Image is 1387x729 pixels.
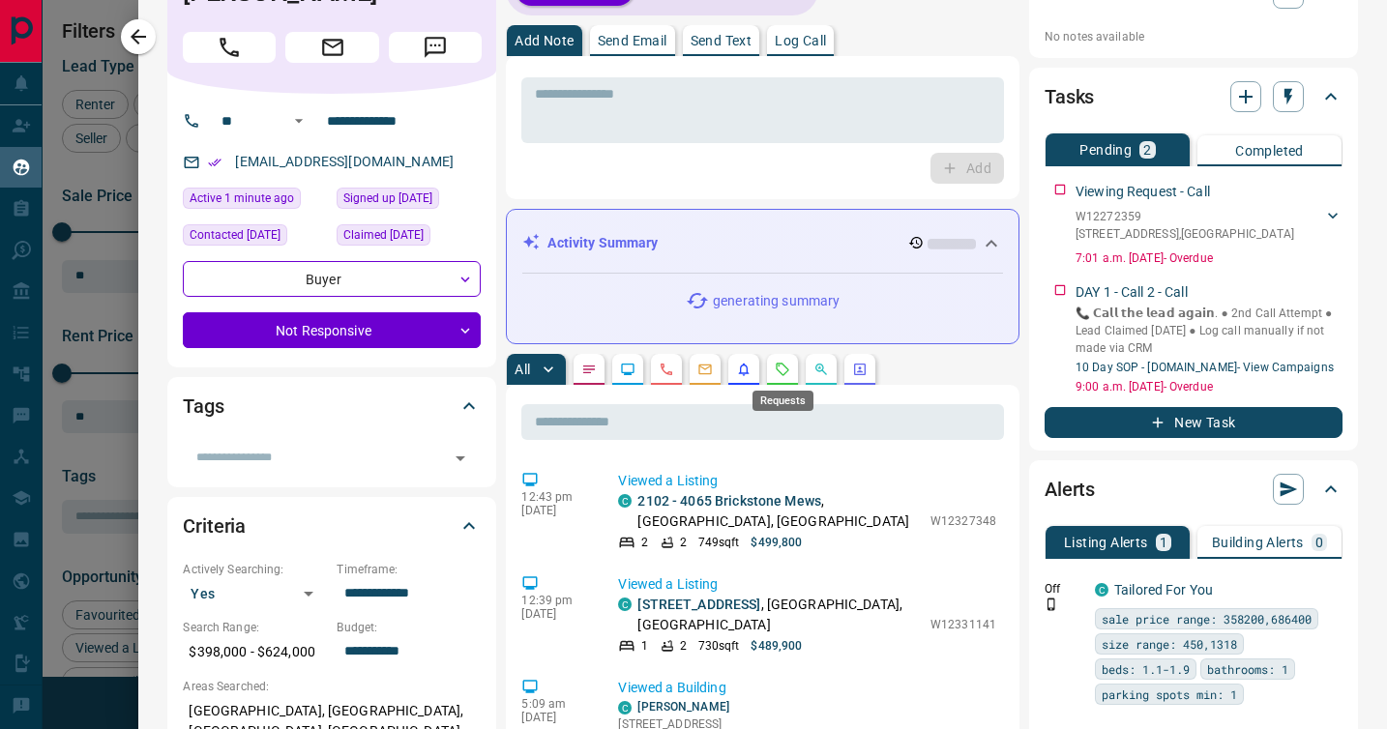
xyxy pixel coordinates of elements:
svg: Listing Alerts [736,362,752,377]
p: Viewed a Building [618,678,996,698]
p: [DATE] [521,711,589,724]
a: [PERSON_NAME] [637,700,728,714]
p: , [GEOGRAPHIC_DATA], [GEOGRAPHIC_DATA] [637,491,921,532]
span: sale price range: 358200,686400 [1102,609,1312,628]
span: bathrooms: 1 [1207,659,1288,679]
h2: Alerts [1045,474,1095,505]
span: Message [389,32,482,63]
h2: Tags [183,391,223,422]
span: beds: 1.1-1.9 [1102,659,1190,679]
p: W12331141 [930,616,996,633]
p: 2 [680,534,687,551]
p: 📞 𝗖𝗮𝗹𝗹 𝘁𝗵𝗲 𝗹𝗲𝗮𝗱 𝗮𝗴𝗮𝗶𝗻. ● 2nd Call Attempt ● Lead Claimed [DATE] ‎● Log call manually if not made ... [1076,305,1343,357]
p: Viewed a Listing [618,471,996,491]
p: 5:09 am [521,697,589,711]
p: Off [1045,580,1083,598]
p: 7:01 a.m. [DATE] - Overdue [1076,249,1343,267]
svg: Push Notification Only [1045,598,1058,611]
p: Send Email [598,34,667,47]
p: generating summary [713,291,840,311]
p: Completed [1235,144,1304,158]
p: Log Call [775,34,826,47]
p: All [515,363,530,376]
div: Buyer [183,261,481,297]
span: Active 1 minute ago [190,189,294,208]
p: W12272359 [1076,208,1294,225]
div: Yes [183,578,327,609]
div: Thu Aug 14 2025 [337,224,481,251]
p: 12:43 pm [521,490,589,504]
p: 2 [1143,143,1151,157]
p: Add Note [515,34,574,47]
svg: Emails [697,362,713,377]
p: Pending [1079,143,1132,157]
div: Not Responsive [183,312,481,348]
svg: Requests [775,362,790,377]
h2: Tasks [1045,81,1094,112]
p: 12:39 pm [521,594,589,607]
svg: Opportunities [813,362,829,377]
p: DAY 1 - Call 2 - Call [1076,282,1188,303]
div: Activity Summary [522,225,1003,261]
p: [DATE] [521,504,589,517]
p: $398,000 - $624,000 [183,636,327,668]
p: 730 sqft [698,637,740,655]
div: condos.ca [618,701,632,714]
div: condos.ca [618,494,632,508]
p: 749 sqft [698,534,740,551]
p: 9:00 a.m. [DATE] - Overdue [1076,378,1343,395]
a: 2102 - 4065 Brickstone Mews [637,493,821,509]
div: Criteria [183,503,481,549]
svg: Agent Actions [852,362,868,377]
a: 10 Day SOP - [DOMAIN_NAME]- View Campaigns [1076,361,1334,374]
p: Building Alerts [1212,536,1304,549]
p: No notes available [1045,28,1343,45]
p: Actively Searching: [183,561,327,578]
div: condos.ca [618,598,632,611]
div: Thu Aug 14 2025 [183,224,327,251]
p: Viewing Request - Call [1076,182,1210,202]
p: 2 [680,637,687,655]
span: Signed up [DATE] [343,189,432,208]
p: $489,900 [751,637,802,655]
p: Search Range: [183,619,327,636]
span: Call [183,32,276,63]
p: 1 [1160,536,1167,549]
p: Activity Summary [547,233,658,253]
p: Listing Alerts [1064,536,1148,549]
button: New Task [1045,407,1343,438]
p: 2 [641,534,648,551]
p: Viewed a Listing [618,574,996,595]
button: Open [287,109,310,132]
svg: Notes [581,362,597,377]
svg: Email Verified [208,156,221,169]
p: Areas Searched: [183,678,481,695]
span: Contacted [DATE] [190,225,280,245]
p: Budget: [337,619,481,636]
button: Open [447,445,474,472]
p: [DATE] [521,607,589,621]
p: [STREET_ADDRESS] , [GEOGRAPHIC_DATA] [1076,225,1294,243]
span: parking spots min: 1 [1102,685,1237,704]
p: Send Text [691,34,753,47]
p: W12327348 [930,512,996,530]
div: W12272359[STREET_ADDRESS],[GEOGRAPHIC_DATA] [1076,204,1343,247]
a: [STREET_ADDRESS] [637,597,760,612]
p: 1 [641,637,648,655]
a: [EMAIL_ADDRESS][DOMAIN_NAME] [235,154,454,169]
div: condos.ca [1095,583,1108,597]
span: size range: 450,1318 [1102,634,1237,654]
div: Requests [753,391,813,411]
span: Email [285,32,378,63]
svg: Calls [659,362,674,377]
div: Tasks [1045,73,1343,120]
p: Timeframe: [337,561,481,578]
p: $499,800 [751,534,802,551]
p: , [GEOGRAPHIC_DATA], [GEOGRAPHIC_DATA] [637,595,921,635]
a: Tailored For You [1114,582,1213,598]
svg: Lead Browsing Activity [620,362,635,377]
div: Mon Aug 18 2025 [183,188,327,215]
div: Thu Jul 23 2020 [337,188,481,215]
p: 0 [1315,536,1323,549]
span: Claimed [DATE] [343,225,424,245]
